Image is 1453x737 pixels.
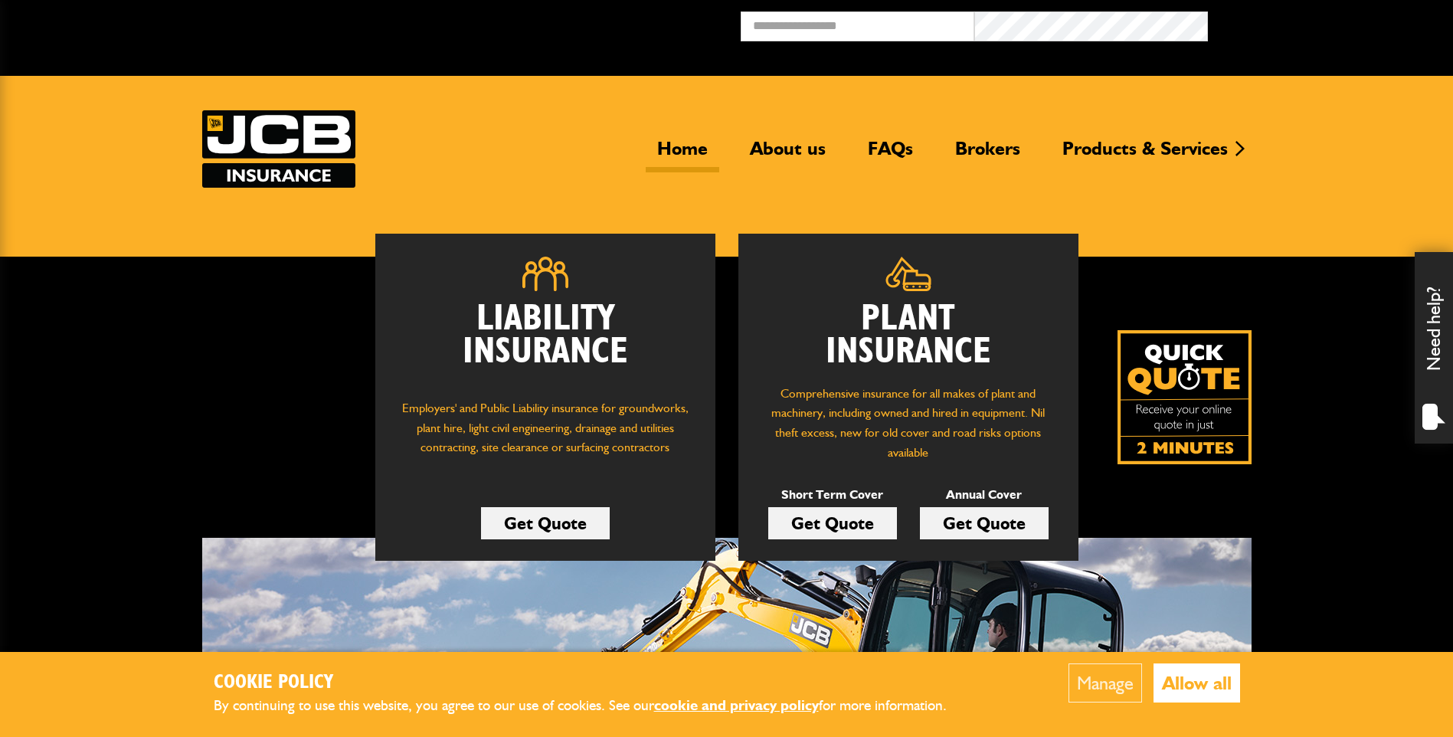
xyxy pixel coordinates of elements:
div: Need help? [1415,252,1453,444]
img: JCB Insurance Services logo [202,110,355,188]
h2: Cookie Policy [214,671,972,695]
h2: Liability Insurance [398,303,692,384]
p: Short Term Cover [768,485,897,505]
h2: Plant Insurance [761,303,1055,368]
a: JCB Insurance Services [202,110,355,188]
a: Products & Services [1051,137,1239,172]
a: About us [738,137,837,172]
button: Manage [1068,663,1142,703]
button: Allow all [1154,663,1240,703]
p: By continuing to use this website, you agree to our use of cookies. See our for more information. [214,694,972,718]
a: Get Quote [481,507,610,539]
img: Quick Quote [1118,330,1252,464]
a: Get Quote [920,507,1049,539]
p: Annual Cover [920,485,1049,505]
button: Broker Login [1208,11,1442,35]
p: Comprehensive insurance for all makes of plant and machinery, including owned and hired in equipm... [761,384,1055,462]
a: FAQs [856,137,924,172]
a: Get Quote [768,507,897,539]
a: Get your insurance quote isn just 2-minutes [1118,330,1252,464]
p: Employers' and Public Liability insurance for groundworks, plant hire, light civil engineering, d... [398,398,692,472]
a: cookie and privacy policy [654,696,819,714]
a: Brokers [944,137,1032,172]
a: Home [646,137,719,172]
